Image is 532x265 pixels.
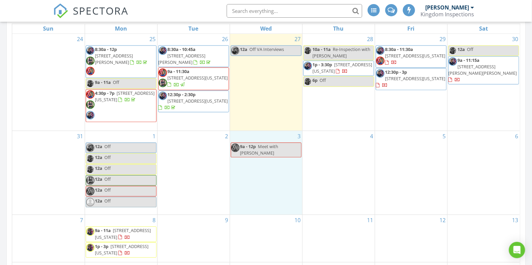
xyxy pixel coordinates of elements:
[95,244,149,256] a: 1p - 3p [STREET_ADDRESS][US_STATE]
[509,242,525,258] div: Open Intercom Messenger
[95,176,103,182] span: 12a
[313,62,372,74] a: 1p - 3:30p [STREET_ADDRESS][US_STATE]
[230,131,302,215] td: Go to September 3, 2025
[86,111,95,120] img: image.jpg
[86,89,157,122] a: 4:30p - 7p [STREET_ADDRESS][US_STATE]
[376,46,447,68] a: 8:30a - 11:30a [STREET_ADDRESS][US_STATE]
[303,61,374,76] a: 1p - 3:30p [STREET_ADDRESS][US_STATE]
[157,215,230,263] td: Go to September 9, 2025
[168,47,196,53] span: 8:30a - 10:45a
[332,24,345,34] a: Thursday
[302,215,375,263] td: Go to September 11, 2025
[385,47,446,66] a: 8:30a - 11:30a [STREET_ADDRESS][US_STATE]
[293,34,302,45] a: Go to August 27, 2025
[42,24,55,34] a: Sunday
[187,24,200,34] a: Tuesday
[304,77,312,86] img: image.jpg
[227,4,362,18] input: Search everything...
[449,57,457,66] img: image.jpg
[95,90,155,103] a: 4:30p - 7p [STREET_ADDRESS][US_STATE]
[86,243,157,258] a: 1p - 3p [STREET_ADDRESS][US_STATE]
[95,53,133,66] span: [STREET_ADDRESS][PERSON_NAME]
[447,215,520,263] td: Go to September 13, 2025
[168,98,228,104] span: [STREET_ADDRESS][US_STATE]
[438,215,447,226] a: Go to September 12, 2025
[231,47,240,55] img: image.jpg
[85,131,157,215] td: Go to September 1, 2025
[224,131,230,142] a: Go to September 2, 2025
[313,47,371,59] span: Re-Inspection with [PERSON_NAME]
[168,75,228,81] span: [STREET_ADDRESS][US_STATE]
[259,24,273,34] a: Wednesday
[86,227,157,242] a: 9a - 11a [STREET_ADDRESS][US_STATE]
[313,47,331,53] span: 10a - 11a
[385,69,407,75] span: 12:30p - 3p
[95,47,149,66] a: 8:30a - 12p [STREET_ADDRESS][PERSON_NAME]
[425,4,469,11] div: [PERSON_NAME]
[458,47,465,53] span: 12a
[86,47,95,55] img: image.jpg
[86,155,95,163] img: image.jpg
[366,34,375,45] a: Go to August 28, 2025
[421,11,474,18] div: Kingdom Inspections
[442,131,447,142] a: Go to September 5, 2025
[159,47,212,66] a: 8:30a - 10:45a [STREET_ADDRESS][PERSON_NAME]
[86,228,95,236] img: image.jpg
[86,57,95,65] img: img_6510.jpeg
[86,101,95,109] img: img_6510.jpeg
[385,53,446,59] span: [STREET_ADDRESS][US_STATE]
[369,131,375,142] a: Go to September 4, 2025
[385,76,446,82] span: [STREET_ADDRESS][US_STATE]
[158,46,229,68] a: 8:30a - 10:45a [STREET_ADDRESS][PERSON_NAME]
[86,67,95,75] img: img_9251.jpg
[449,57,517,83] a: 9a - 11:15a [STREET_ADDRESS][PERSON_NAME][PERSON_NAME]
[95,90,115,96] span: 4:30p - 7p
[511,34,520,45] a: Go to August 30, 2025
[158,91,229,113] a: 12:30p - 2:30p [STREET_ADDRESS][US_STATE]
[105,165,111,172] span: Off
[95,198,103,204] span: 12a
[105,144,111,150] span: Off
[95,144,103,150] span: 12a
[95,244,149,256] span: [STREET_ADDRESS][US_STATE]
[86,46,157,78] a: 8:30a - 12p [STREET_ADDRESS][PERSON_NAME]
[159,53,206,66] span: [STREET_ADDRESS][PERSON_NAME]
[95,79,111,86] span: 9a - 11a
[158,68,229,90] a: 9a - 11:30a [STREET_ADDRESS][US_STATE]
[159,92,228,111] a: 12:30p - 2:30p [STREET_ADDRESS][US_STATE]
[304,62,312,70] img: image.jpg
[53,3,68,18] img: The Best Home Inspection Software - Spectora
[293,215,302,226] a: Go to September 10, 2025
[105,155,111,161] span: Off
[302,34,375,131] td: Go to August 28, 2025
[95,228,151,240] a: 9a - 11a [STREET_ADDRESS][US_STATE]
[438,34,447,45] a: Go to August 29, 2025
[385,47,413,53] span: 8:30a - 11:30a
[168,92,196,98] span: 12:30p - 2:30p
[73,3,128,18] span: SPECTORA
[113,79,120,86] span: Off
[95,155,103,161] span: 12a
[85,34,157,131] td: Go to August 25, 2025
[86,79,95,88] img: image.jpg
[406,24,416,34] a: Friday
[230,215,302,263] td: Go to September 10, 2025
[105,176,111,182] span: Off
[151,215,157,226] a: Go to September 8, 2025
[366,215,375,226] a: Go to September 11, 2025
[157,34,230,131] td: Go to August 26, 2025
[376,69,446,88] a: 12:30p - 3p [STREET_ADDRESS][US_STATE]
[313,62,332,68] span: 1p - 3:30p
[79,215,85,226] a: Go to September 7, 2025
[448,56,519,85] a: 9a - 11:15a [STREET_ADDRESS][PERSON_NAME][PERSON_NAME]
[159,92,167,100] img: image.jpg
[224,215,230,226] a: Go to September 9, 2025
[478,24,489,34] a: Saturday
[296,131,302,142] a: Go to September 3, 2025
[376,68,447,90] a: 12:30p - 3p [STREET_ADDRESS][US_STATE]
[95,90,155,103] span: [STREET_ADDRESS][US_STATE]
[230,34,302,131] td: Go to August 27, 2025
[449,47,457,55] img: image.jpg
[105,198,111,204] span: Off
[76,131,85,142] a: Go to August 31, 2025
